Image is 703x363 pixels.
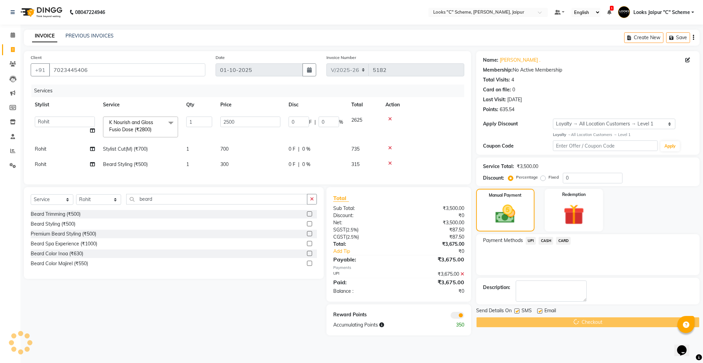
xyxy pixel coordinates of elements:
input: Search by Name/Mobile/Email/Code [49,63,205,76]
span: 0 F [289,146,295,153]
div: ₹87.50 [399,226,469,233]
span: 2625 [351,117,362,123]
div: ₹3,675.00 [399,271,469,278]
div: All Location Customers → Level 1 [553,132,693,138]
th: Stylist [31,97,99,112]
label: Client [31,55,42,61]
span: K Nourish and Gloss Fusio Dose (₹2800) [109,119,153,133]
th: Total [347,97,381,112]
label: Date [216,55,225,61]
strong: Loyalty → [553,132,571,137]
div: Name: [483,57,498,64]
th: Qty [182,97,216,112]
label: Redemption [562,192,586,198]
span: SGST [333,227,346,233]
span: | [298,161,299,168]
div: Paid: [328,278,399,286]
div: 4 [511,76,514,84]
span: CGST [333,234,346,240]
img: logo [17,3,64,22]
img: _gift.svg [557,202,590,227]
th: Service [99,97,182,112]
div: Service Total: [483,163,514,170]
span: Looks Jaipur "C" Scheme [633,9,690,16]
a: [PERSON_NAME] . [500,57,540,64]
span: 300 [220,161,229,167]
div: Beard Styling (₹500) [31,221,75,228]
div: 0 [512,86,515,93]
th: Action [381,97,464,112]
span: Beard Styling (₹500) [103,161,148,167]
div: 350 [434,321,469,329]
span: Send Details On [476,307,512,316]
iframe: chat widget [674,336,696,356]
div: Description: [483,284,510,291]
div: Payments [333,265,464,271]
div: ₹3,500.00 [399,219,469,226]
span: % [339,119,343,126]
div: ₹0 [399,288,469,295]
div: Net: [328,219,399,226]
th: Price [216,97,284,112]
span: 700 [220,146,229,152]
span: 0 F [289,161,295,168]
span: 2.5% [347,234,357,240]
div: Balance : [328,288,399,295]
span: | [314,119,316,126]
div: Accumulating Points [328,321,434,329]
div: ₹3,500.00 [399,205,469,212]
span: F [309,119,312,126]
span: | [298,146,299,153]
span: 315 [351,161,360,167]
span: Stylist Cut(M) (₹700) [103,146,148,152]
span: Rohit [35,146,46,152]
a: x [151,126,155,133]
b: 08047224946 [75,3,105,22]
th: Disc [284,97,347,112]
a: PREVIOUS INVOICES [65,33,114,39]
label: Percentage [516,174,538,180]
img: Looks Jaipur "C" Scheme [618,6,630,18]
a: INVOICE [32,30,57,42]
div: No Active Membership [483,66,693,74]
div: Reward Points [328,311,399,319]
div: Beard Color Inoa (₹630) [31,250,83,257]
span: 0 % [302,161,310,168]
div: ₹3,675.00 [399,255,469,263]
div: Discount: [328,212,399,219]
div: Last Visit: [483,96,506,103]
div: ( ) [328,233,399,241]
input: Search or Scan [126,194,307,205]
button: Apply [660,141,680,151]
span: 0 % [302,146,310,153]
div: Premium Beard Styling (₹500) [31,230,96,238]
a: 1 [607,9,611,15]
span: 1 [186,161,189,167]
span: Email [544,307,556,316]
div: ₹3,675.00 [399,241,469,248]
label: Manual Payment [489,192,522,198]
div: ₹0 [410,248,469,255]
div: Total: [328,241,399,248]
div: ( ) [328,226,399,233]
div: UPI [328,271,399,278]
span: 735 [351,146,360,152]
div: ₹87.50 [399,233,469,241]
img: _cash.svg [489,202,522,226]
label: Fixed [548,174,559,180]
div: ₹3,500.00 [517,163,538,170]
div: Points: [483,106,498,113]
span: Rohit [35,161,46,167]
div: Beard Trimming (₹500) [31,211,80,218]
div: Apply Discount [483,120,553,127]
div: Sub Total: [328,205,399,212]
div: Coupon Code [483,142,553,150]
label: Invoice Number [326,55,356,61]
div: Discount: [483,175,504,182]
span: UPI [526,237,536,245]
button: +91 [31,63,50,76]
span: Total [333,195,349,202]
span: 1 [610,6,614,11]
span: 1 [186,146,189,152]
div: ₹0 [399,212,469,219]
